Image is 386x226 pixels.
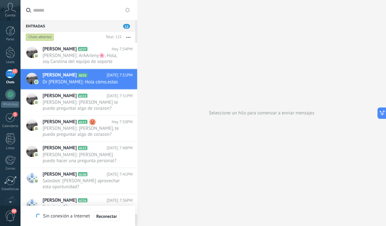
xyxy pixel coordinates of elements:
[11,209,17,214] span: 59
[43,72,77,78] span: [PERSON_NAME]
[1,60,20,64] div: Leads
[1,38,20,42] div: Panel
[43,171,77,177] span: [PERSON_NAME]
[123,24,130,29] span: 12
[107,197,133,204] span: [DATE] 7:36PM
[12,69,17,74] span: 12
[94,211,120,221] button: Reconectar
[21,69,137,89] a: [PERSON_NAME] A221 [DATE] 7:51PM Dr [PERSON_NAME]: Hola cómo.estas
[34,205,39,209] img: com.amocrm.amocrmwa.svg
[1,146,20,150] div: Listas
[34,153,39,157] img: com.amocrm.amocrmwa.svg
[43,99,121,111] span: [PERSON_NAME]: [PERSON_NAME] te puedo preguntar algo de corazon?
[43,197,77,204] span: [PERSON_NAME]
[107,72,133,78] span: [DATE] 7:51PM
[1,124,20,128] div: Calendario
[43,119,77,125] span: [PERSON_NAME]
[36,211,119,221] div: Sin conexión a Internet
[34,80,39,84] img: com.amocrm.amocrmwa.svg
[1,101,19,107] div: WhatsApp
[78,198,87,202] span: A226
[43,178,121,190] span: Salesbot: [PERSON_NAME] aprovechar esta oportunidad?
[43,125,121,137] span: [PERSON_NAME]: [PERSON_NAME], te puedo preguntar algo de corazon?
[21,142,137,168] a: [PERSON_NAME] A113 [DATE] 7:48PM [PERSON_NAME]: [PERSON_NAME] puedo hacer una pregunta personal?
[43,79,121,85] span: Dr [PERSON_NAME]: Hola cómo.estas
[1,80,20,84] div: Chats
[43,152,121,164] span: [PERSON_NAME]: [PERSON_NAME] puedo hacer una pregunta personal?
[78,146,87,150] span: A113
[78,47,87,51] span: A227
[107,145,133,151] span: [DATE] 7:48PM
[43,53,121,65] span: [PERSON_NAME]: ArAArleny🌸, Hola, soy Carolina del equipo de soporte [PERSON_NAME]. Vi que estuvis...
[34,54,39,58] img: com.amocrm.amocrmwa.svg
[34,179,39,183] img: com.amocrm.amocrmwa.svg
[21,168,137,194] a: [PERSON_NAME] A148 [DATE] 7:41PM Salesbot: [PERSON_NAME] aprovechar esta oportunidad?
[43,204,121,210] span: Salesbot: 🔊
[78,172,87,176] span: A148
[103,34,122,40] div: Total: 125
[1,167,20,171] div: Correo
[107,93,133,99] span: [DATE] 7:51PM
[43,93,77,99] span: [PERSON_NAME]
[107,171,133,177] span: [DATE] 7:41PM
[21,194,137,214] a: [PERSON_NAME] A226 [DATE] 7:36PM Salesbot: 🔊
[78,94,87,98] span: A112
[5,14,15,18] span: Cuenta
[34,100,39,105] img: com.amocrm.amocrmwa.svg
[13,112,18,117] span: 2
[78,120,87,124] span: A111
[21,90,137,115] a: [PERSON_NAME] A112 [DATE] 7:51PM [PERSON_NAME]: [PERSON_NAME] te puedo preguntar algo de corazon?
[122,32,135,43] button: Más
[43,145,77,151] span: [PERSON_NAME]
[96,214,117,218] span: Reconectar
[34,126,39,131] img: com.amocrm.amocrmwa.svg
[21,43,137,69] a: [PERSON_NAME] A227 Hoy 7:54PM [PERSON_NAME]: ArAArleny🌸, Hola, soy Carolina del equipo de soporte...
[78,73,87,77] span: A221
[26,33,54,41] div: Chats abiertos
[43,46,77,52] span: [PERSON_NAME]
[112,119,133,125] span: Hoy 7:50PM
[21,20,135,32] div: Entradas
[112,46,133,52] span: Hoy 7:54PM
[1,187,20,191] div: Estadísticas
[21,116,137,142] a: [PERSON_NAME] A111 Hoy 7:50PM [PERSON_NAME]: [PERSON_NAME], te puedo preguntar algo de corazon?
